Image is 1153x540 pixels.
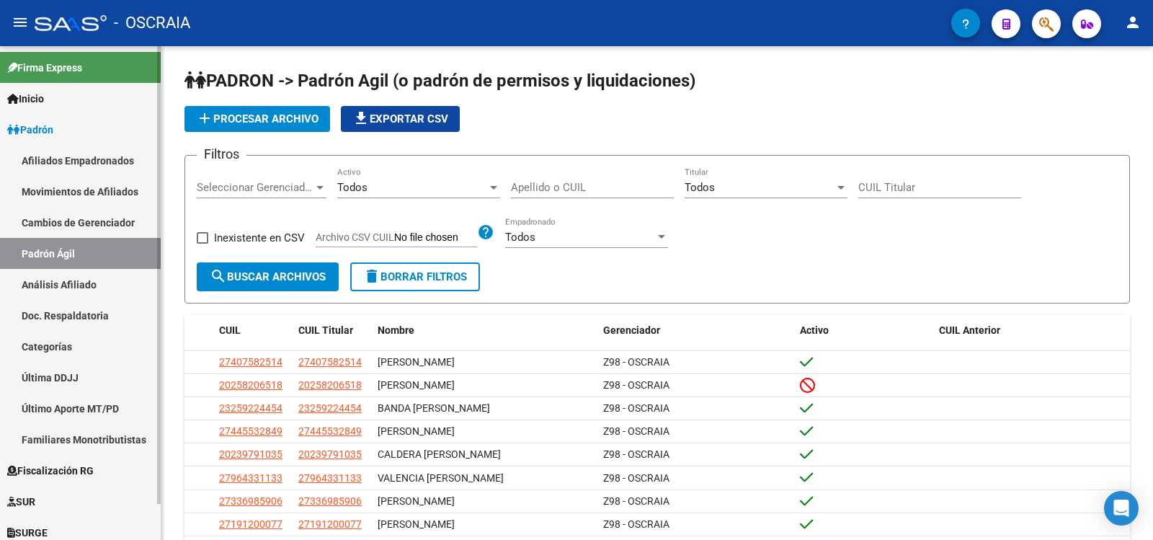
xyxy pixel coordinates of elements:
span: SUR [7,494,35,510]
h3: Filtros [197,144,246,164]
span: CUIL Titular [298,324,353,336]
datatable-header-cell: Nombre [372,315,597,346]
span: Z98 - OSCRAIA [603,518,669,530]
span: 20258206518 [219,379,282,391]
mat-icon: add [196,110,213,127]
span: 27407582514 [298,356,362,368]
datatable-header-cell: Activo [794,315,933,346]
span: Z98 - OSCRAIA [603,379,669,391]
span: 27336985906 [298,495,362,507]
mat-icon: search [210,267,227,285]
span: Todos [685,181,715,194]
span: 27191200077 [219,518,282,530]
span: 20239791035 [219,448,282,460]
span: Activo [800,324,829,336]
span: Z98 - OSCRAIA [603,448,669,460]
span: Archivo CSV CUIL [316,231,394,243]
span: Z98 - OSCRAIA [603,356,669,368]
datatable-header-cell: CUIL Anterior [933,315,1130,346]
span: [PERSON_NAME] [378,425,455,437]
span: Procesar archivo [196,112,319,125]
span: Borrar Filtros [363,270,467,283]
span: Buscar Archivos [210,270,326,283]
span: 23259224454 [219,402,282,414]
span: Inexistente en CSV [214,229,305,247]
span: CALDERA [PERSON_NAME] [378,448,501,460]
span: Exportar CSV [352,112,448,125]
mat-icon: menu [12,14,29,31]
button: Buscar Archivos [197,262,339,291]
span: Z98 - OSCRAIA [603,425,669,437]
span: CUIL Anterior [939,324,1000,336]
span: Todos [505,231,535,244]
span: Nombre [378,324,414,336]
datatable-header-cell: CUIL Titular [293,315,372,346]
span: 27336985906 [219,495,282,507]
span: BANDA [PERSON_NAME] [378,402,490,414]
div: Open Intercom Messenger [1104,491,1139,526]
span: VALENCIA [PERSON_NAME] [378,472,504,484]
span: 27407582514 [219,356,282,368]
span: Inicio [7,91,44,107]
span: Z98 - OSCRAIA [603,472,669,484]
span: Z98 - OSCRAIA [603,402,669,414]
span: 27964331133 [298,472,362,484]
span: [PERSON_NAME] [378,518,455,530]
button: Exportar CSV [341,106,460,132]
span: - OSCRAIA [114,7,190,39]
button: Borrar Filtros [350,262,480,291]
datatable-header-cell: CUIL [213,315,293,346]
mat-icon: file_download [352,110,370,127]
span: Fiscalización RG [7,463,94,479]
mat-icon: delete [363,267,380,285]
mat-icon: help [477,223,494,241]
datatable-header-cell: Gerenciador [597,315,794,346]
span: [PERSON_NAME] [378,495,455,507]
span: CUIL [219,324,241,336]
input: Archivo CSV CUIL [394,231,477,244]
span: Firma Express [7,60,82,76]
mat-icon: person [1124,14,1141,31]
span: [PERSON_NAME] [378,379,455,391]
span: 27445532849 [219,425,282,437]
span: 20239791035 [298,448,362,460]
span: Padrón [7,122,53,138]
span: 23259224454 [298,402,362,414]
span: 27445532849 [298,425,362,437]
span: PADRON -> Padrón Agil (o padrón de permisos y liquidaciones) [184,71,695,91]
span: 27964331133 [219,472,282,484]
button: Procesar archivo [184,106,330,132]
span: Gerenciador [603,324,660,336]
span: Todos [337,181,368,194]
span: Seleccionar Gerenciador [197,181,313,194]
span: 27191200077 [298,518,362,530]
span: [PERSON_NAME] [378,356,455,368]
span: 20258206518 [298,379,362,391]
span: Z98 - OSCRAIA [603,495,669,507]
